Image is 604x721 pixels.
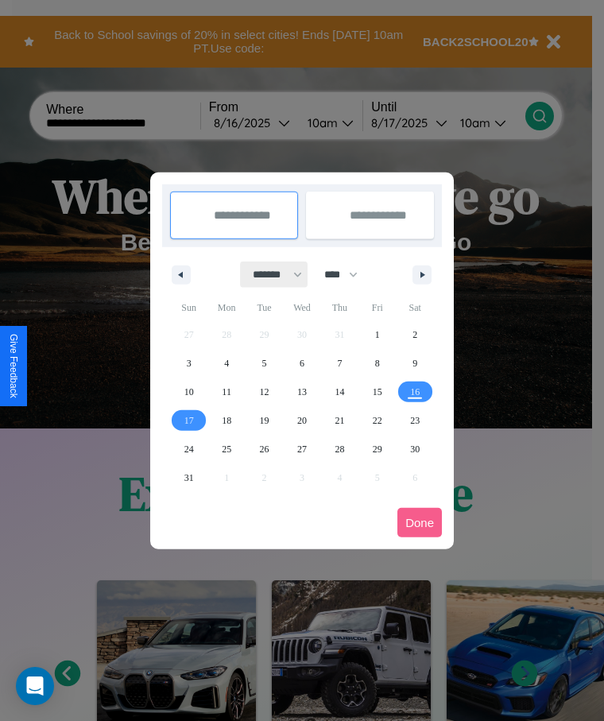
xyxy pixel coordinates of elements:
span: 6 [300,349,304,378]
button: 30 [397,435,434,463]
div: Open Intercom Messenger [16,667,54,705]
span: Tue [246,295,283,320]
span: 14 [335,378,344,406]
span: 20 [297,406,307,435]
span: 16 [410,378,420,406]
span: 29 [373,435,382,463]
span: 12 [260,378,269,406]
span: 19 [260,406,269,435]
button: 19 [246,406,283,435]
span: 26 [260,435,269,463]
span: 27 [297,435,307,463]
span: 10 [184,378,194,406]
span: 15 [373,378,382,406]
button: 29 [358,435,396,463]
button: 22 [358,406,396,435]
span: 17 [184,406,194,435]
span: 3 [187,349,192,378]
button: 17 [170,406,207,435]
button: 16 [397,378,434,406]
button: 26 [246,435,283,463]
button: 15 [358,378,396,406]
span: Sun [170,295,207,320]
span: 23 [410,406,420,435]
button: 25 [207,435,245,463]
span: 2 [412,320,417,349]
span: 7 [337,349,342,378]
button: 3 [170,349,207,378]
span: Fri [358,295,396,320]
button: 31 [170,463,207,492]
button: 18 [207,406,245,435]
span: 31 [184,463,194,492]
span: Wed [283,295,320,320]
button: 7 [321,349,358,378]
button: 27 [283,435,320,463]
button: 9 [397,349,434,378]
button: 5 [246,349,283,378]
span: 18 [222,406,231,435]
span: 11 [222,378,231,406]
button: 13 [283,378,320,406]
button: 21 [321,406,358,435]
button: 4 [207,349,245,378]
span: 13 [297,378,307,406]
button: 28 [321,435,358,463]
button: 2 [397,320,434,349]
button: 11 [207,378,245,406]
button: 23 [397,406,434,435]
span: 21 [335,406,344,435]
span: Sat [397,295,434,320]
span: 9 [412,349,417,378]
span: Thu [321,295,358,320]
button: Done [397,508,442,537]
button: 14 [321,378,358,406]
button: 10 [170,378,207,406]
button: 12 [246,378,283,406]
span: 24 [184,435,194,463]
button: 20 [283,406,320,435]
button: 8 [358,349,396,378]
button: 24 [170,435,207,463]
span: 4 [224,349,229,378]
span: 1 [375,320,380,349]
span: 28 [335,435,344,463]
span: 25 [222,435,231,463]
span: 8 [375,349,380,378]
span: 5 [262,349,267,378]
span: 30 [410,435,420,463]
button: 1 [358,320,396,349]
div: Give Feedback [8,334,19,398]
span: Mon [207,295,245,320]
button: 6 [283,349,320,378]
span: 22 [373,406,382,435]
